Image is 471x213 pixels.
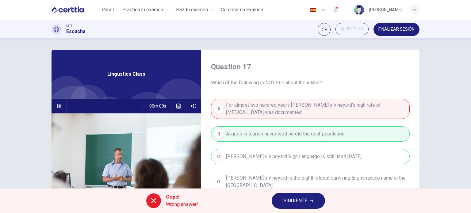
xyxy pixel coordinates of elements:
[66,24,72,28] span: CET1
[354,5,364,15] img: Profile picture
[98,4,117,15] button: Panel
[369,6,402,13] div: [PERSON_NAME]
[318,23,331,36] div: Silenciar
[166,201,198,208] span: Wrong answer!
[272,193,325,209] button: SIGUIENTE
[174,4,216,15] button: Haz tu examen
[166,193,198,201] span: Oops!
[309,8,317,12] img: es
[52,4,84,16] img: CERTTIA logo
[176,6,208,13] span: Haz tu examen
[107,70,145,78] span: Lingustics Class
[211,79,410,86] span: Which of the following is NOT true about the island?
[149,99,171,113] span: 00m 00s
[335,23,369,35] button: 00:12:41
[218,4,266,15] button: Comprar un Examen
[211,62,410,72] h4: Question 17
[335,23,369,36] div: Ocultar
[378,27,415,32] span: FINALIZAR SESIÓN
[52,4,98,16] a: CERTTIA logo
[120,4,171,15] button: Practica tu examen
[221,6,263,13] span: Comprar un Examen
[66,28,86,35] h1: Escucha
[122,6,163,13] span: Practica tu examen
[101,6,114,13] span: Panel
[174,99,184,113] button: Haz clic para ver la transcripción del audio
[283,196,307,205] span: SIGUIENTE
[347,27,363,32] span: 00:12:41
[373,23,419,36] button: FINALIZAR SESIÓN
